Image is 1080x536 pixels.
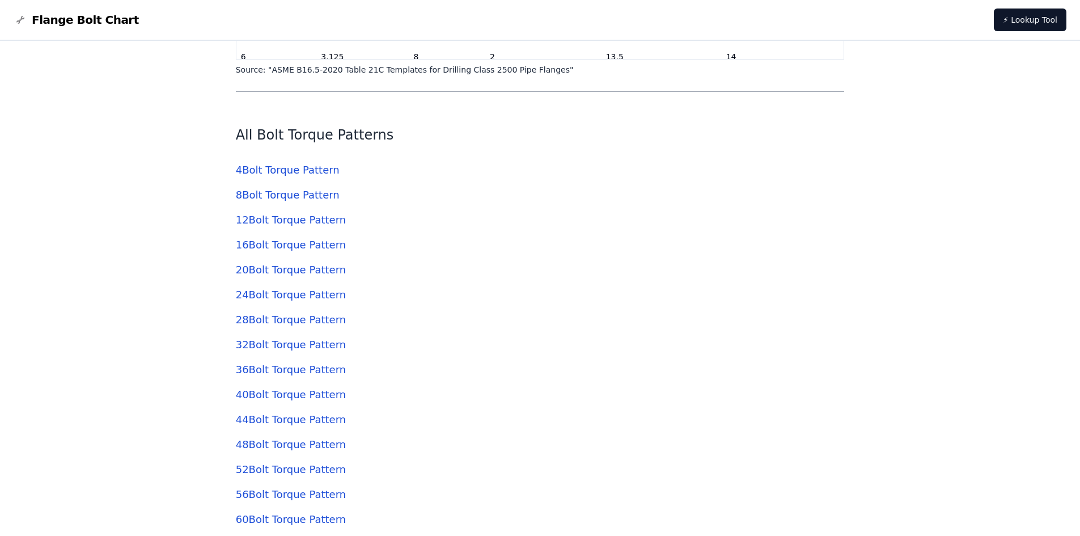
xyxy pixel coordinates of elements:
[236,214,346,226] a: 12Bolt Torque Pattern
[236,513,346,525] a: 60Bolt Torque Pattern
[236,189,340,201] a: 8Bolt Torque Pattern
[409,41,485,73] td: 8
[602,41,722,73] td: 13.5
[236,164,340,176] a: 4Bolt Torque Pattern
[236,413,346,425] a: 44Bolt Torque Pattern
[236,488,346,500] a: 56Bolt Torque Pattern
[14,13,27,27] img: Flange Bolt Chart Logo
[236,127,394,143] a: All Bolt Torque Patterns
[236,339,346,351] a: 32Bolt Torque Pattern
[236,438,346,450] a: 48Bolt Torque Pattern
[236,41,317,73] td: 6
[236,314,346,326] a: 28Bolt Torque Pattern
[236,463,346,475] a: 52Bolt Torque Pattern
[14,12,139,28] a: Flange Bolt Chart LogoFlange Bolt Chart
[236,389,346,400] a: 40Bolt Torque Pattern
[722,41,844,73] td: 14
[32,12,139,28] span: Flange Bolt Chart
[236,264,346,276] a: 20Bolt Torque Pattern
[236,289,346,301] a: 24Bolt Torque Pattern
[236,364,346,375] a: 36Bolt Torque Pattern
[994,9,1066,31] a: ⚡ Lookup Tool
[236,239,346,251] a: 16Bolt Torque Pattern
[236,64,845,75] p: Source: " ASME B16.5-2020 Table 21C Templates for Drilling Class 2500 Pipe Flanges "
[485,41,602,73] td: 2
[316,41,409,73] td: 3.125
